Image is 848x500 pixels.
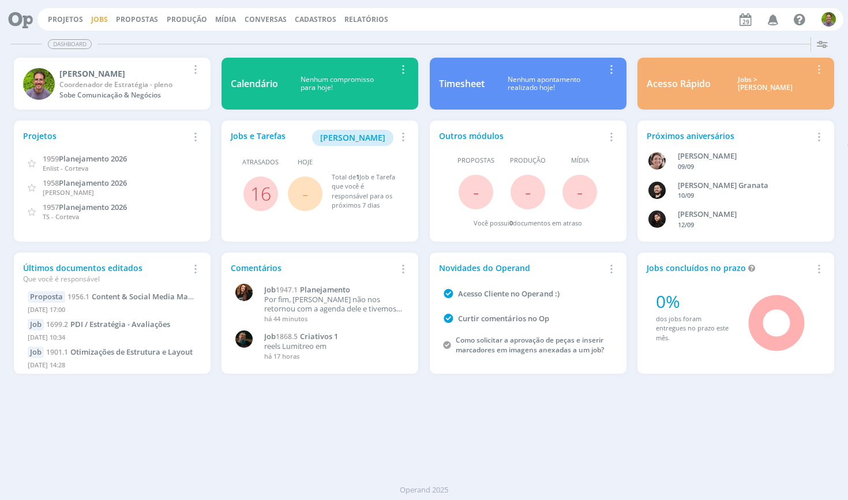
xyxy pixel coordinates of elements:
[212,15,239,24] button: Mídia
[67,291,224,302] a: 1956.1Content & Social Media Management
[648,210,666,228] img: L
[116,14,158,24] span: Propostas
[332,172,397,210] div: Total de Job e Tarefa que você é responsável para os próximos 7 dias
[678,180,812,191] div: Bruno Corralo Granata
[264,332,403,341] a: Job1868.5Criativos 1
[70,347,193,357] span: Otimizações de Estrutura e Layout
[241,15,290,24] button: Conversas
[647,77,711,91] div: Acesso Rápido
[112,15,162,24] button: Propostas
[320,132,385,143] span: [PERSON_NAME]
[23,68,55,100] img: T
[242,157,279,167] span: Atrasados
[43,202,59,212] span: 1957
[264,285,403,295] a: Job1947.1Planejamento
[647,262,811,274] div: Jobs concluídos no prazo
[59,202,127,212] span: Planejamento 2026
[43,212,79,221] span: TS - Corteva
[59,153,127,164] span: Planejamento 2026
[215,14,236,24] a: Mídia
[59,178,127,188] span: Planejamento 2026
[167,14,207,24] a: Produção
[48,14,83,24] a: Projetos
[28,330,197,347] div: [DATE] 10:34
[14,58,211,110] a: T[PERSON_NAME]Coordenador de Estratégia - plenoSobe Comunicação & Negócios
[28,291,65,303] div: Proposta
[278,76,395,92] div: Nenhum compromisso para hoje!
[473,179,479,204] span: -
[59,90,187,100] div: Sobe Comunicação & Negócios
[291,15,340,24] button: Cadastros
[59,67,187,80] div: Thales Hohl
[59,80,187,90] div: Coordenador de Estratégia - pleno
[439,130,603,142] div: Outros módulos
[231,77,278,91] div: Calendário
[298,157,313,167] span: Hoje
[648,152,666,170] img: A
[43,178,59,188] span: 1958
[525,179,531,204] span: -
[28,303,197,319] div: [DATE] 17:00
[456,335,604,355] a: Como solicitar a aprovação de peças e inserir marcadores em imagens anexadas a um job?
[43,177,127,188] a: 1958Planejamento 2026
[46,347,68,357] span: 1901.1
[656,314,733,343] div: dos jobs foram entregues no prazo este mês.
[43,153,59,164] span: 1959
[46,319,68,329] span: 1699.2
[23,274,187,284] div: Que você é responsável
[235,330,253,348] img: M
[312,131,393,142] a: [PERSON_NAME]
[678,220,694,229] span: 12/09
[264,342,403,351] p: reels Lumitreo em
[231,130,395,146] div: Jobs e Tarefas
[302,181,308,206] span: -
[344,14,388,24] a: Relatórios
[43,188,94,197] span: [PERSON_NAME]
[264,352,299,360] span: há 17 horas
[70,319,170,329] span: PDI / Estratégia - Avaliações
[46,319,170,329] a: 1699.2PDI / Estratégia - Avaliações
[231,262,395,274] div: Comentários
[341,15,392,24] button: Relatórios
[458,313,549,324] a: Curtir comentários no Op
[300,331,338,341] span: Criativos 1
[92,291,224,302] span: Content & Social Media Management
[88,15,111,24] button: Jobs
[23,262,187,284] div: Últimos documentos editados
[678,151,812,162] div: Aline Beatriz Jackisch
[648,182,666,199] img: B
[458,288,560,299] a: Acesso Cliente no Operand :)
[439,77,485,91] div: Timesheet
[821,9,836,29] button: T
[245,14,287,24] a: Conversas
[28,347,44,358] div: Job
[356,172,359,181] span: 1
[235,284,253,301] img: T
[485,76,603,92] div: Nenhum apontamento realizado hoje!
[439,262,603,274] div: Novidades do Operand
[48,39,92,49] span: Dashboard
[474,219,582,228] div: Você possui documentos em atraso
[264,295,403,313] p: Por fim, [PERSON_NAME] não nos retornou com a agenda dele e tivemos que seguir com uma sugestão d...
[510,156,546,166] span: Produção
[67,292,89,302] span: 1956.1
[276,285,298,295] span: 1947.1
[312,130,393,146] button: [PERSON_NAME]
[28,319,44,330] div: Job
[719,76,811,92] div: Jobs > [PERSON_NAME]
[647,130,811,142] div: Próximos aniversários
[656,288,733,314] div: 0%
[91,14,108,24] a: Jobs
[295,14,336,24] span: Cadastros
[300,284,350,295] span: Planejamento
[457,156,494,166] span: Propostas
[509,219,513,227] span: 0
[46,347,193,357] a: 1901.1Otimizações de Estrutura e Layout
[678,209,812,220] div: Luana da Silva de Andrade
[821,12,836,27] img: T
[430,58,626,110] a: TimesheetNenhum apontamentorealizado hoje!
[163,15,211,24] button: Produção
[577,179,583,204] span: -
[23,130,187,142] div: Projetos
[678,191,694,200] span: 10/09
